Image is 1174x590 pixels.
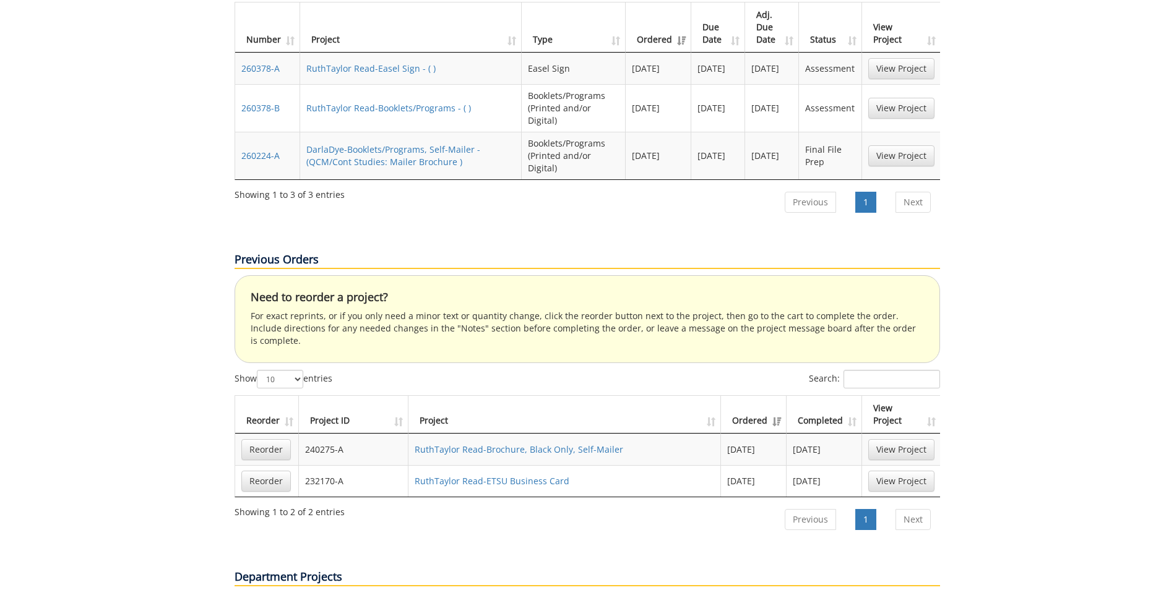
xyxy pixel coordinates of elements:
td: [DATE] [745,53,799,84]
th: Ordered: activate to sort column ascending [626,2,691,53]
div: Showing 1 to 2 of 2 entries [235,501,345,518]
td: Booklets/Programs (Printed and/or Digital) [522,132,626,179]
p: Department Projects [235,569,940,586]
th: Ordered: activate to sort column ascending [721,396,787,434]
p: For exact reprints, or if you only need a minor text or quantity change, click the reorder button... [251,310,924,347]
td: [DATE] [787,465,862,497]
a: RuthTaylor Read-Easel Sign - ( ) [306,62,436,74]
td: Easel Sign [522,53,626,84]
th: Status: activate to sort column ascending [799,2,861,53]
td: [DATE] [787,434,862,465]
th: Project: activate to sort column ascending [300,2,522,53]
a: 1 [855,509,876,530]
th: Reorder: activate to sort column ascending [235,396,299,434]
a: RuthTaylor Read-Brochure, Black Only, Self-Mailer [415,443,623,455]
label: Show entries [235,370,332,388]
a: RuthTaylor Read-Booklets/Programs - ( ) [306,102,471,114]
td: Assessment [799,84,861,132]
a: View Project [868,439,934,460]
td: [DATE] [691,132,745,179]
th: Due Date: activate to sort column ascending [691,2,745,53]
a: View Project [868,145,934,166]
td: [DATE] [745,132,799,179]
a: RuthTaylor Read-ETSU Business Card [415,475,569,487]
a: View Project [868,58,934,79]
td: [DATE] [626,53,691,84]
a: 260224-A [241,150,280,161]
th: Type: activate to sort column ascending [522,2,626,53]
a: 1 [855,192,876,213]
th: Project: activate to sort column ascending [408,396,721,434]
div: Showing 1 to 3 of 3 entries [235,184,345,201]
a: Next [896,509,931,530]
td: [DATE] [626,84,691,132]
a: Previous [785,192,836,213]
td: [DATE] [721,434,787,465]
th: View Project: activate to sort column ascending [862,396,941,434]
a: Reorder [241,471,291,492]
a: Previous [785,509,836,530]
a: DarlaDye-Booklets/Programs, Self-Mailer - (QCM/Cont Studies: Mailer Brochure ) [306,143,480,168]
th: Adj. Due Date: activate to sort column ascending [745,2,799,53]
a: Reorder [241,439,291,460]
td: Final File Prep [799,132,861,179]
input: Search: [844,370,940,388]
td: 232170-A [299,465,408,497]
th: View Project: activate to sort column ascending [862,2,941,53]
td: [DATE] [691,53,745,84]
select: Showentries [257,370,303,388]
a: 260378-B [241,102,280,114]
label: Search: [809,370,940,388]
td: [DATE] [745,84,799,132]
td: 240275-A [299,434,408,465]
td: Assessment [799,53,861,84]
td: [DATE] [721,465,787,497]
td: Booklets/Programs (Printed and/or Digital) [522,84,626,132]
a: Next [896,192,931,213]
a: 260378-A [241,62,280,74]
td: [DATE] [691,84,745,132]
td: [DATE] [626,132,691,179]
a: View Project [868,471,934,492]
a: View Project [868,98,934,119]
h4: Need to reorder a project? [251,291,924,304]
th: Completed: activate to sort column ascending [787,396,862,434]
th: Number: activate to sort column ascending [235,2,300,53]
th: Project ID: activate to sort column ascending [299,396,408,434]
p: Previous Orders [235,252,940,269]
